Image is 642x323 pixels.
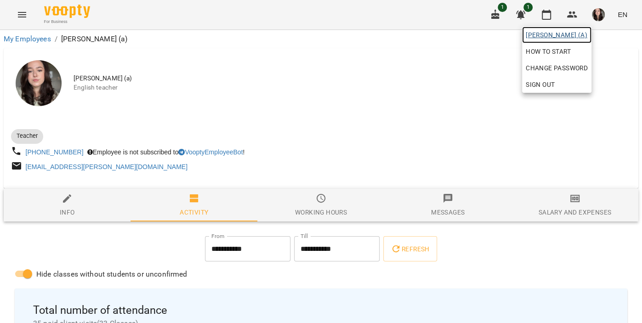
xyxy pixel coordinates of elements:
span: Sign Out [526,79,555,90]
button: Sign Out [522,76,591,93]
span: How to start [526,46,571,57]
a: [PERSON_NAME] (а) [522,27,591,43]
a: Change Password [522,60,591,76]
span: [PERSON_NAME] (а) [526,29,588,40]
span: Change Password [526,62,588,74]
a: How to start [522,43,574,60]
